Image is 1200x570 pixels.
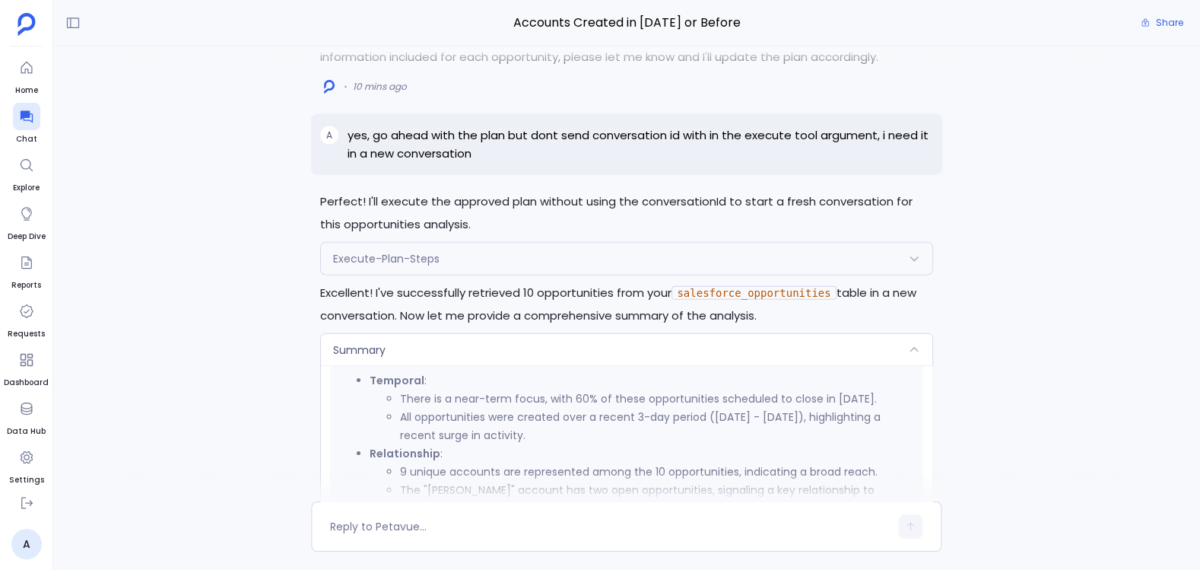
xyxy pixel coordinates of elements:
a: Dashboard [4,346,49,389]
span: Reports [11,279,41,291]
li: : [370,371,913,444]
span: Data Hub [7,425,46,438]
li: 9 unique accounts are represented among the 10 opportunities, indicating a broad reach. [400,463,913,481]
li: : [370,444,913,517]
a: Home [13,54,40,97]
span: A [326,129,332,142]
li: All opportunities were created over a recent 3-day period ([DATE] - [DATE]), highlighting a recen... [400,408,913,444]
span: Requests [8,328,45,340]
span: Accounts Created in [DATE] or Before [311,13,941,33]
span: Settings [9,474,44,486]
strong: Temporal [370,373,424,388]
span: Summary [333,342,386,358]
span: Chat [13,133,40,145]
a: Settings [9,444,44,486]
a: A [11,529,42,559]
span: Dashboard [4,377,49,389]
a: Data Hub [7,395,46,438]
p: yes, go ahead with the plan but dont send conversation id with in the execute tool argument, i ne... [348,126,932,163]
a: Deep Dive [8,200,46,243]
a: Reports [11,249,41,291]
li: There is a near-term focus, with 60% of these opportunities scheduled to close in [DATE]. [400,390,913,408]
a: Requests [8,298,45,340]
img: logo [324,80,335,94]
button: Share [1132,12,1192,33]
span: 10 mins ago [353,81,407,93]
img: petavue logo [17,13,36,36]
span: Home [13,84,40,97]
a: Explore [13,151,40,194]
span: Explore [13,182,40,194]
strong: Relationship [370,446,440,461]
span: Share [1156,17,1183,29]
p: Excellent! I've successfully retrieved 10 opportunities from your table in a new conversation. No... [320,282,932,327]
span: Execute-Plan-Steps [333,251,440,266]
code: salesforce_opportunities [671,286,836,300]
a: Chat [13,103,40,145]
span: Deep Dive [8,231,46,243]
p: Perfect! I'll execute the approved plan without using the conversationId to start a fresh convers... [320,190,932,236]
